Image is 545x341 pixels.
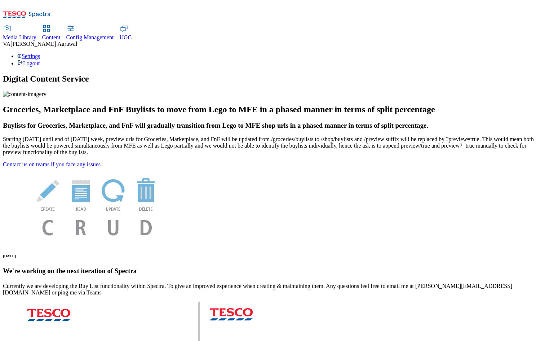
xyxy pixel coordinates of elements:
p: Starting [DATE] until end of [DATE] week, preview urls for Groceries, Marketplace, and FnF will b... [3,136,542,156]
img: content-imagery [3,91,46,97]
span: Content [42,34,61,40]
a: Contact us on teams if you face any issues. [3,161,102,167]
a: Settings [17,53,40,59]
p: Currently we are developing the Buy List functionality within Spectra. To give an improved experi... [3,283,542,296]
a: UGC [120,26,132,41]
span: Media Library [3,34,36,40]
a: Content [42,26,61,41]
span: UGC [120,34,132,40]
h2: Groceries, Marketplace and FnF Buylists to move from Lego to MFE in a phased manner in terms of s... [3,105,542,114]
a: Media Library [3,26,36,41]
a: Config Management [66,26,114,41]
h1: Digital Content Service [3,74,542,84]
span: [PERSON_NAME] Agrawal [10,41,77,47]
h6: [DATE] [3,254,542,258]
h3: We're working on the next iteration of Spectra [3,267,542,275]
span: VA [3,41,10,47]
a: Logout [17,60,40,66]
h3: Buylists for Groceries, Marketplace, and FnF will gradually transition from Lego to MFE shop urls... [3,122,542,130]
img: News Image [3,168,190,243]
span: Config Management [66,34,114,40]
